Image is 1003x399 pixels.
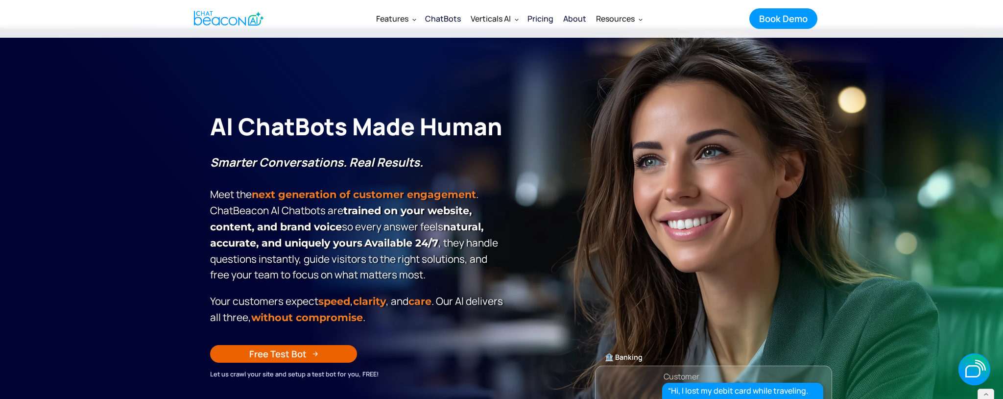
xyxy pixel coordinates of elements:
[312,351,318,357] img: Arrow
[558,6,591,31] a: About
[591,7,646,30] div: Resources
[210,345,357,363] a: Free Test Bot
[749,8,817,29] a: Book Demo
[251,311,363,324] span: without compromise
[420,6,466,31] a: ChatBots
[408,295,431,307] span: care
[563,12,586,25] div: About
[252,188,476,200] strong: next generation of customer engagement
[527,12,553,25] div: Pricing
[210,111,506,142] h1: AI ChatBots Made Human
[210,154,506,282] p: Meet the . ChatBeacon Al Chatbots are so every answer feels , they handle questions instantly, gu...
[412,17,416,21] img: Dropdown
[318,295,350,307] strong: speed
[210,154,423,170] strong: Smarter Conversations. Real Results.
[364,237,438,249] strong: Available 24/7
[353,295,386,307] span: clarity
[759,12,808,25] div: Book Demo
[425,12,461,25] div: ChatBots
[249,348,307,360] div: Free Test Bot
[596,12,635,25] div: Resources
[210,293,506,325] p: Your customers expect , , and . Our Al delivers all three, .
[664,370,699,383] div: Customer
[639,17,643,21] img: Dropdown
[596,350,832,364] div: 🏦 Banking
[523,6,558,31] a: Pricing
[371,7,420,30] div: Features
[376,12,408,25] div: Features
[466,7,523,30] div: Verticals AI
[186,6,269,30] a: home
[471,12,511,25] div: Verticals AI
[515,17,519,21] img: Dropdown
[210,369,506,379] div: Let us crawl your site and setup a test bot for you, FREE!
